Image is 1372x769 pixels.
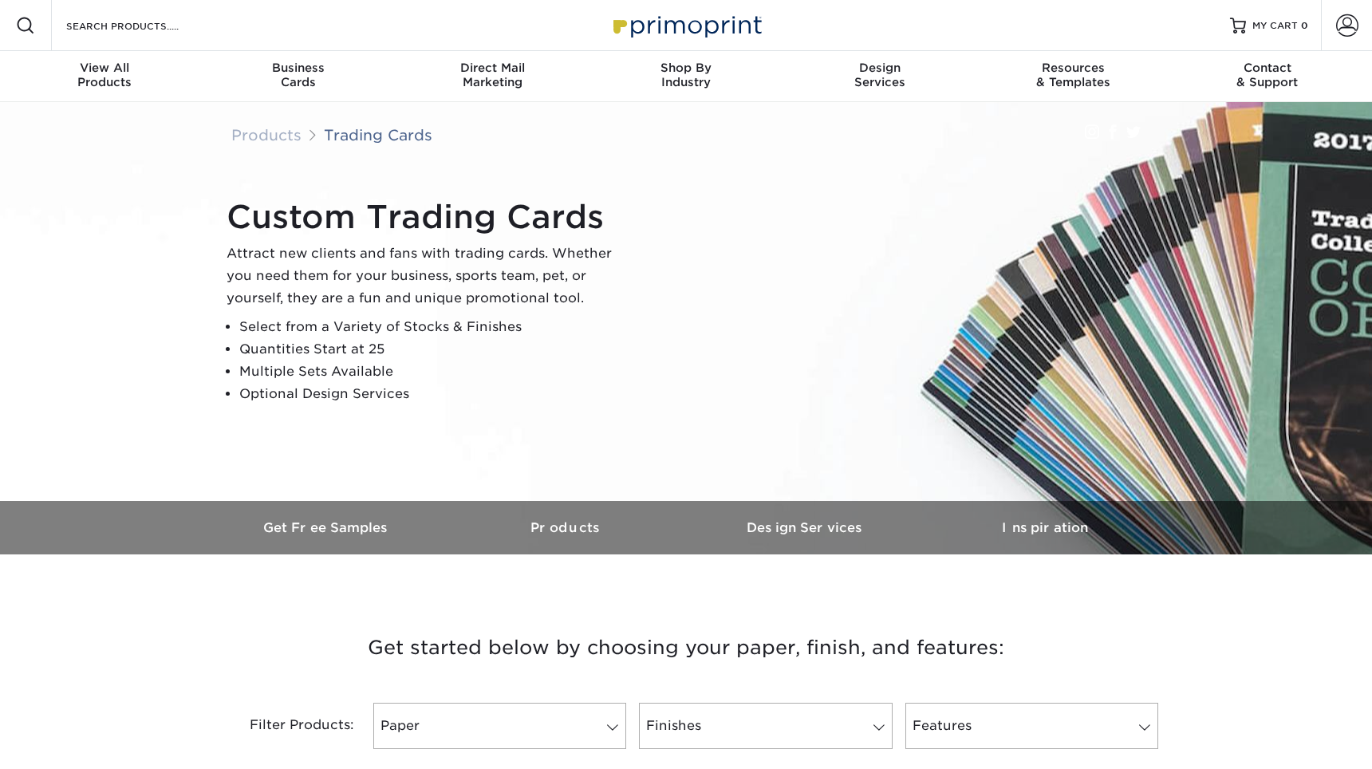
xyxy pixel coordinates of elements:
h3: Get Free Samples [207,520,447,535]
div: Industry [589,61,783,89]
a: Design Services [686,501,925,554]
a: Paper [373,703,626,749]
span: 0 [1301,20,1308,31]
div: & Support [1170,61,1364,89]
h3: Products [447,520,686,535]
span: Design [783,61,976,75]
a: View AllProducts [8,51,202,102]
p: Attract new clients and fans with trading cards. Whether you need them for your business, sports ... [227,243,625,310]
a: Features [905,703,1158,749]
a: Products [447,501,686,554]
div: Marketing [396,61,589,89]
h3: Inspiration [925,520,1165,535]
span: Direct Mail [396,61,589,75]
h3: Get started below by choosing your paper, finish, and features: [219,612,1153,684]
h3: Design Services [686,520,925,535]
div: Cards [202,61,396,89]
a: Get Free Samples [207,501,447,554]
h1: Custom Trading Cards [227,198,625,236]
input: SEARCH PRODUCTS..... [65,16,220,35]
a: Direct MailMarketing [396,51,589,102]
li: Multiple Sets Available [239,361,625,383]
div: Services [783,61,976,89]
span: View All [8,61,202,75]
a: Trading Cards [324,126,432,144]
a: Shop ByIndustry [589,51,783,102]
span: Business [202,61,396,75]
a: DesignServices [783,51,976,102]
a: Finishes [639,703,892,749]
span: MY CART [1252,19,1298,33]
a: Products [231,126,302,144]
img: Primoprint [606,8,766,42]
span: Contact [1170,61,1364,75]
li: Select from a Variety of Stocks & Finishes [239,316,625,338]
a: Inspiration [925,501,1165,554]
a: Contact& Support [1170,51,1364,102]
div: Products [8,61,202,89]
div: & Templates [976,61,1170,89]
span: Resources [976,61,1170,75]
a: Resources& Templates [976,51,1170,102]
div: Filter Products: [207,703,367,749]
li: Quantities Start at 25 [239,338,625,361]
a: BusinessCards [202,51,396,102]
li: Optional Design Services [239,383,625,405]
span: Shop By [589,61,783,75]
